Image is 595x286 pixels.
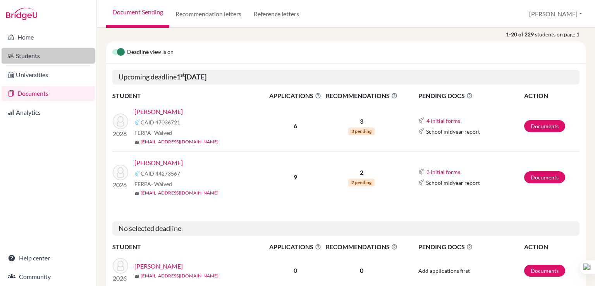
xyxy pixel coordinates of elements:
b: 0 [294,267,297,274]
a: [EMAIL_ADDRESS][DOMAIN_NAME] [141,138,218,145]
a: Documents [524,265,565,277]
a: [EMAIL_ADDRESS][DOMAIN_NAME] [141,190,218,196]
b: 9 [294,173,297,181]
span: RECOMMENDATIONS [323,242,399,252]
p: 2026 [113,180,128,190]
a: Documents [2,86,95,101]
h5: Upcoming deadline [112,70,580,84]
span: PENDING DOCS [418,242,523,252]
img: Common App logo [134,171,141,177]
button: 3 initial forms [426,167,461,176]
a: [PERSON_NAME] [134,158,183,167]
span: - Waived [151,181,172,187]
th: STUDENT [112,91,267,101]
span: CAID 47036721 [141,118,180,126]
strong: 1-20 of 229 [506,30,535,38]
img: Bridge-U [6,8,37,20]
h5: No selected deadline [112,221,580,236]
a: [PERSON_NAME] [134,262,183,271]
img: Avanyan, Tigran [113,165,128,180]
a: Students [2,48,95,64]
b: 6 [294,122,297,129]
span: 3 pending [348,127,375,135]
span: FERPA [134,180,172,188]
th: ACTION [524,91,580,101]
a: [EMAIL_ADDRESS][DOMAIN_NAME] [141,272,218,279]
p: 3 [323,117,399,126]
p: 2026 [113,274,128,283]
span: mail [134,274,139,279]
span: Add applications first [418,267,470,274]
img: Abovyan, Mari [113,258,128,274]
b: 1 [DATE] [177,72,206,81]
img: Common App logo [418,128,425,134]
button: [PERSON_NAME] [526,7,586,21]
span: APPLICATIONS [268,242,323,252]
a: Home [2,29,95,45]
a: Documents [524,171,565,183]
span: Deadline view is on [127,48,174,57]
span: PENDING DOCS [418,91,523,100]
img: Common App logo [418,169,425,175]
img: Common App logo [418,179,425,186]
span: - Waived [151,129,172,136]
a: Help center [2,250,95,266]
span: CAID 44273567 [141,169,180,177]
span: FERPA [134,129,172,137]
a: Community [2,269,95,284]
th: STUDENT [112,242,267,252]
a: Analytics [2,105,95,120]
span: students on page 1 [535,30,586,38]
sup: st [181,72,185,78]
p: 2 [323,168,399,177]
span: mail [134,140,139,145]
span: 2 pending [348,179,375,186]
button: 4 initial forms [426,116,461,125]
span: School midyear report [426,179,480,187]
th: ACTION [524,242,580,252]
span: RECOMMENDATIONS [323,91,399,100]
img: Common App logo [134,119,141,126]
a: Documents [524,120,565,132]
a: Universities [2,67,95,83]
p: 0 [323,266,399,275]
img: Common App logo [418,117,425,124]
img: Atoyan, Davit [113,114,128,129]
span: School midyear report [426,127,480,136]
span: APPLICATIONS [268,91,323,100]
span: mail [134,191,139,196]
p: 2026 [113,129,128,138]
a: [PERSON_NAME] [134,107,183,116]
